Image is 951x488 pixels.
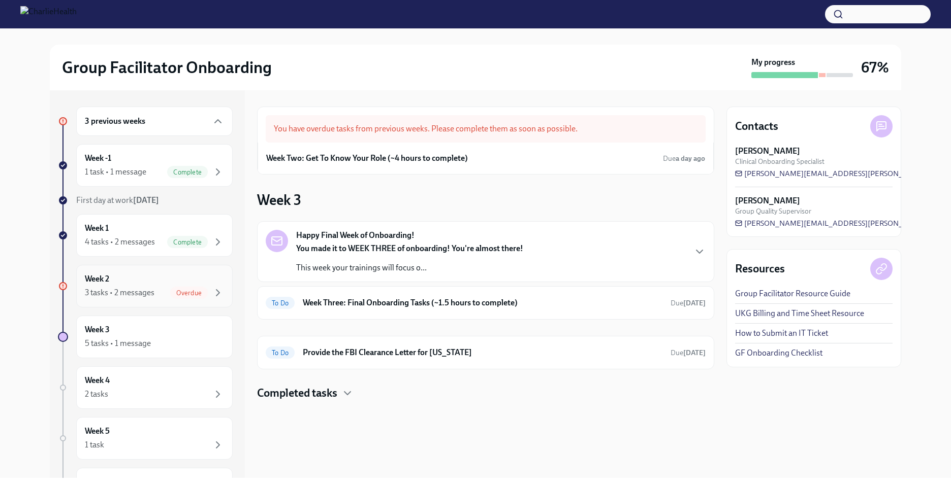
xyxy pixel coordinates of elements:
span: Complete [167,238,208,246]
h4: Resources [735,261,785,276]
a: Week 42 tasks [58,366,233,409]
h6: Week 2 [85,273,109,285]
strong: Happy Final Week of Onboarding! [296,230,415,241]
span: Due [671,299,706,307]
h6: Week Two: Get To Know Your Role (~4 hours to complete) [266,153,468,164]
strong: You made it to WEEK THREE of onboarding! You're almost there! [296,243,523,253]
h2: Group Facilitator Onboarding [62,57,272,78]
span: Clinical Onboarding Specialist [735,157,825,166]
a: How to Submit an IT Ticket [735,328,828,339]
h4: Completed tasks [257,386,337,401]
strong: [DATE] [683,348,706,357]
img: CharlieHealth [20,6,77,22]
div: 1 task [85,439,104,450]
h6: Week 4 [85,375,110,386]
strong: a day ago [676,154,705,163]
a: UKG Billing and Time Sheet Resource [735,308,864,319]
h3: Week 3 [257,191,301,209]
a: Week -11 task • 1 messageComplete [58,144,233,187]
span: To Do [266,349,295,357]
h4: Contacts [735,119,778,134]
span: To Do [266,299,295,307]
a: To DoProvide the FBI Clearance Letter for [US_STATE]Due[DATE] [266,344,706,361]
span: First day at work [76,195,159,205]
h3: 67% [861,58,889,77]
h6: Week 5 [85,426,110,437]
div: 4 tasks • 2 messages [85,236,155,248]
a: Week 23 tasks • 2 messagesOverdue [58,265,233,307]
div: You have overdue tasks from previous weeks. Please complete them as soon as possible. [266,115,706,143]
a: Week 51 task [58,417,233,460]
span: August 23rd, 2025 10:00 [671,298,706,308]
span: Group Quality Supervisor [735,206,811,216]
a: GF Onboarding Checklist [735,347,822,359]
div: 1 task • 1 message [85,166,146,178]
div: 3 tasks • 2 messages [85,287,154,298]
div: 2 tasks [85,389,108,400]
span: August 18th, 2025 10:00 [663,154,705,163]
a: Week 14 tasks • 2 messagesComplete [58,214,233,257]
h6: Week Three: Final Onboarding Tasks (~1.5 hours to complete) [303,297,662,308]
a: Week Two: Get To Know Your Role (~4 hours to complete)Duea day ago [266,151,705,166]
a: Week 35 tasks • 1 message [58,316,233,358]
h6: Week -1 [85,153,111,164]
strong: [DATE] [133,195,159,205]
h6: 3 previous weeks [85,116,145,127]
span: Due [663,154,705,163]
span: Overdue [170,289,208,297]
div: 3 previous weeks [76,107,233,136]
h6: Week 3 [85,324,110,335]
p: This week your trainings will focus o... [296,262,523,273]
a: Group Facilitator Resource Guide [735,288,850,299]
h6: Week 6 [85,476,110,487]
div: 5 tasks • 1 message [85,338,151,349]
span: September 9th, 2025 10:00 [671,348,706,358]
strong: [DATE] [683,299,706,307]
div: Completed tasks [257,386,714,401]
h6: Week 1 [85,223,109,234]
span: Complete [167,168,208,176]
span: Due [671,348,706,357]
strong: [PERSON_NAME] [735,146,800,157]
a: First day at work[DATE] [58,195,233,206]
a: To DoWeek Three: Final Onboarding Tasks (~1.5 hours to complete)Due[DATE] [266,295,706,311]
h6: Provide the FBI Clearance Letter for [US_STATE] [303,347,662,358]
strong: [PERSON_NAME] [735,195,800,206]
strong: My progress [751,57,795,68]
